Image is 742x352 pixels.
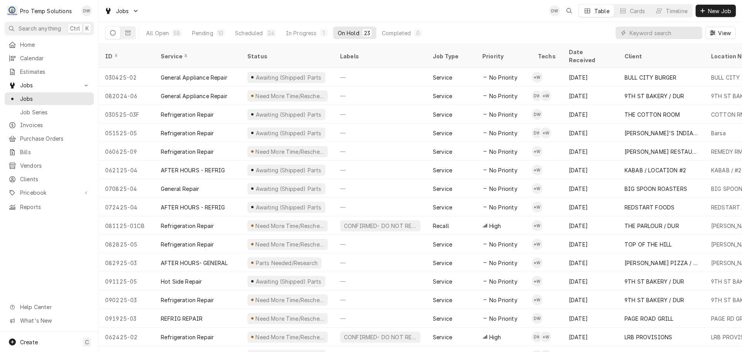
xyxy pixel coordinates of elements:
[161,148,214,156] div: Refrigeration Repair
[334,272,427,291] div: —
[563,309,618,328] div: [DATE]
[563,198,618,216] div: [DATE]
[5,79,94,92] a: Go to Jobs
[161,129,214,137] div: Refrigeration Repair
[5,301,94,313] a: Go to Help Center
[711,129,726,137] div: Barsa
[5,65,94,78] a: Estimates
[364,29,370,37] div: 23
[161,166,225,174] div: AFTER HOURS - REFRIG
[5,38,94,51] a: Home
[322,29,326,37] div: 1
[255,148,325,156] div: Need More Time/Reschedule
[161,222,214,230] div: Refrigeration Repair
[433,185,452,193] div: Service
[540,90,551,101] div: *Kevin Williams's Avatar
[235,29,263,37] div: Scheduled
[161,203,225,211] div: AFTER HOURS - REFRIG
[5,119,94,131] a: Invoices
[255,73,322,82] div: Awaiting (Shipped) Parts
[99,291,155,309] div: 090225-03
[5,132,94,145] a: Purchase Orders
[20,162,90,170] span: Vendors
[161,333,214,341] div: Refrigeration Repair
[343,333,417,341] div: CONFIRMED- DO NOT RESCHEDULE
[20,339,38,345] span: Create
[433,111,452,119] div: Service
[99,161,155,179] div: 062125-04
[433,203,452,211] div: Service
[532,313,543,324] div: Dakota Williams's Avatar
[19,24,61,32] span: Search anything
[101,5,142,17] a: Go to Jobs
[630,7,645,15] div: Cards
[532,313,543,324] div: DW
[532,109,543,120] div: DW
[161,52,233,60] div: Service
[20,175,90,183] span: Clients
[268,29,274,37] div: 24
[20,303,89,311] span: Help Center
[343,222,417,230] div: CONFIRMED- DO NOT RESCHEDULE
[334,142,427,161] div: —
[161,73,227,82] div: General Appliance Repair
[625,277,684,286] div: 9TH ST BAKERY / DUR
[99,142,155,161] div: 060625-09
[489,166,517,174] span: No Priority
[5,314,94,327] a: Go to What's New
[334,179,427,198] div: —
[625,315,673,323] div: PAGE ROAD GRILL
[255,222,325,230] div: Need More Time/Reschedule
[334,161,427,179] div: —
[255,92,325,100] div: Need More Time/Reschedule
[161,111,214,119] div: Refrigeration Repair
[5,22,94,35] button: Search anythingCtrlK
[161,259,228,267] div: AFTER HOURS- GENERAL
[489,185,517,193] span: No Priority
[630,27,698,39] input: Keyword search
[666,7,688,15] div: Timeline
[255,259,318,267] div: Parts Needed/Research
[532,146,543,157] div: *Kevin Williams's Avatar
[489,315,517,323] span: No Priority
[20,41,90,49] span: Home
[594,7,609,15] div: Table
[85,24,89,32] span: K
[334,198,427,216] div: —
[532,90,543,101] div: Dakota Williams's Avatar
[20,203,90,211] span: Reports
[489,111,517,119] span: No Priority
[20,121,90,129] span: Invoices
[563,68,618,87] div: [DATE]
[563,105,618,124] div: [DATE]
[99,68,155,87] div: 030425-02
[532,90,543,101] div: DW
[625,111,680,119] div: THE COTTON ROOM
[532,128,543,138] div: Dakota Williams's Avatar
[489,203,517,211] span: No Priority
[625,129,699,137] div: [PERSON_NAME]'S INDIAN KITCHEN
[340,52,420,60] div: Labels
[334,124,427,142] div: —
[549,5,560,16] div: Dana Williams's Avatar
[532,165,543,175] div: *Kevin Williams's Avatar
[563,291,618,309] div: [DATE]
[563,179,618,198] div: [DATE]
[705,27,736,39] button: View
[489,240,517,248] span: No Priority
[716,29,732,37] span: View
[255,129,322,137] div: Awaiting (Shipped) Parts
[99,216,155,235] div: 081125-01CB
[625,240,672,248] div: TOP OF THE HILL
[489,92,517,100] span: No Priority
[563,328,618,346] div: [DATE]
[334,309,427,328] div: —
[99,309,155,328] div: 091925-03
[5,159,94,172] a: Vendors
[625,222,679,230] div: THE PARLOUR / DUR
[20,7,72,15] div: Pro Temp Solutions
[20,134,90,143] span: Purchase Orders
[192,29,213,37] div: Pending
[540,332,551,342] div: *Kevin Williams's Avatar
[416,29,420,37] div: 0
